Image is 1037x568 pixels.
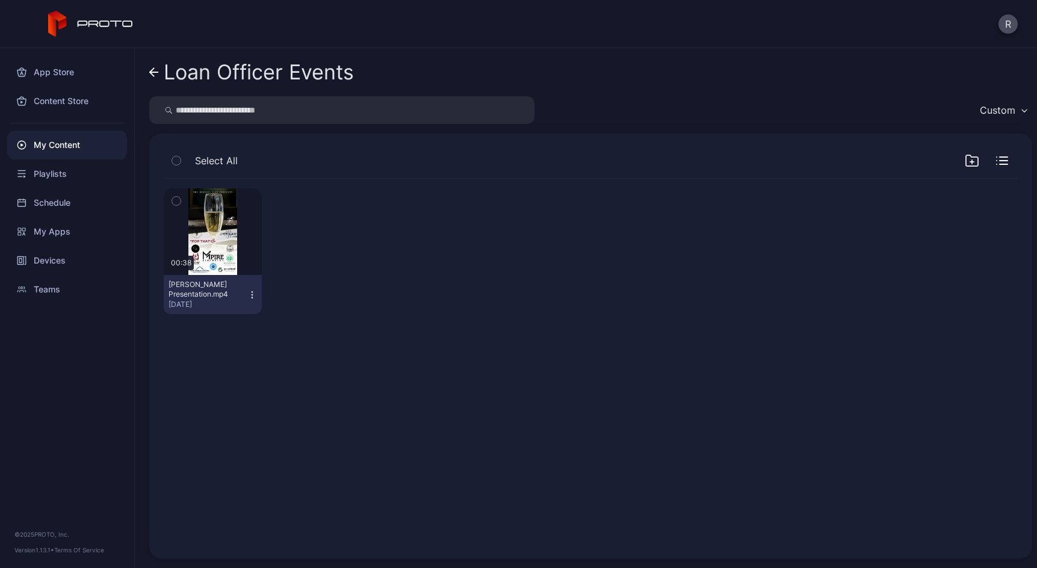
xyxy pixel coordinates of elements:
a: Terms Of Service [54,546,104,554]
a: Loan Officer Events [149,58,354,87]
button: R [998,14,1018,34]
div: © 2025 PROTO, Inc. [14,529,120,539]
div: Loan Officer Events [164,61,354,84]
div: [DATE] [169,300,247,309]
a: Teams [7,275,127,304]
button: Custom [974,96,1032,124]
a: Content Store [7,87,127,116]
div: Custom [980,104,1015,116]
a: My Content [7,131,127,159]
a: App Store [7,58,127,87]
a: Playlists [7,159,127,188]
span: Select All [195,153,238,168]
a: Schedule [7,188,127,217]
span: Version 1.13.1 • [14,546,54,554]
a: My Apps [7,217,127,246]
button: [PERSON_NAME] Presentation.mp4[DATE] [164,275,262,314]
div: Trent Proto Presentation.mp4 [169,280,235,299]
a: Devices [7,246,127,275]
